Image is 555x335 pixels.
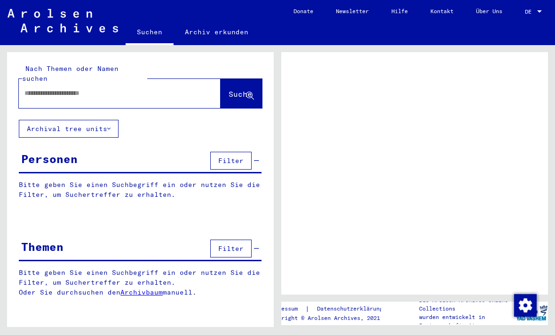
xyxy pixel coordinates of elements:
p: Bitte geben Sie einen Suchbegriff ein oder nutzen Sie die Filter, um Suchertreffer zu erhalten. [19,180,262,200]
a: Datenschutzerklärung [309,304,394,314]
span: Suche [229,89,252,99]
button: Suche [221,79,262,108]
p: Copyright © Arolsen Archives, 2021 [268,314,394,322]
p: Die Arolsen Archives Online-Collections [419,296,515,313]
div: Personen [21,150,78,167]
span: Filter [218,156,244,165]
a: Archiv erkunden [174,21,260,43]
button: Filter [210,152,252,170]
a: Archivbaum [120,288,163,296]
div: Themen [21,238,63,255]
a: Suchen [126,21,174,45]
div: | [268,304,394,314]
mat-label: Nach Themen oder Namen suchen [22,64,119,83]
div: Zustimmung ändern [514,294,536,316]
a: Impressum [268,304,305,314]
p: Bitte geben Sie einen Suchbegriff ein oder nutzen Sie die Filter, um Suchertreffer zu erhalten. O... [19,268,262,297]
img: Zustimmung ändern [514,294,537,317]
span: DE [525,8,535,15]
button: Archival tree units [19,120,119,138]
p: wurden entwickelt in Partnerschaft mit [419,313,515,330]
button: Filter [210,240,252,257]
span: Filter [218,244,244,253]
img: Arolsen_neg.svg [8,9,118,32]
